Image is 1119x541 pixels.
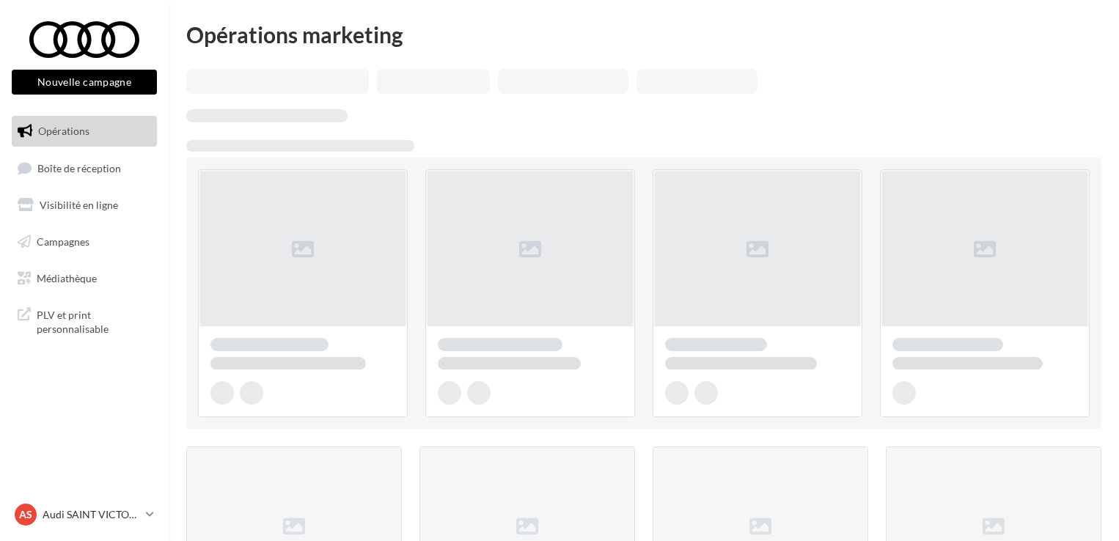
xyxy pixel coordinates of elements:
a: Médiathèque [9,263,160,294]
a: Opérations [9,116,160,147]
span: Visibilité en ligne [40,199,118,211]
span: AS [19,507,32,522]
span: PLV et print personnalisable [37,305,151,336]
span: Médiathèque [37,271,97,284]
a: Visibilité en ligne [9,190,160,221]
a: Boîte de réception [9,152,160,184]
a: Campagnes [9,227,160,257]
p: Audi SAINT VICTORET [43,507,140,522]
span: Boîte de réception [37,161,121,174]
button: Nouvelle campagne [12,70,157,95]
span: Campagnes [37,235,89,248]
a: AS Audi SAINT VICTORET [12,501,157,529]
div: Opérations marketing [186,23,1101,45]
span: Opérations [38,125,89,137]
a: PLV et print personnalisable [9,299,160,342]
